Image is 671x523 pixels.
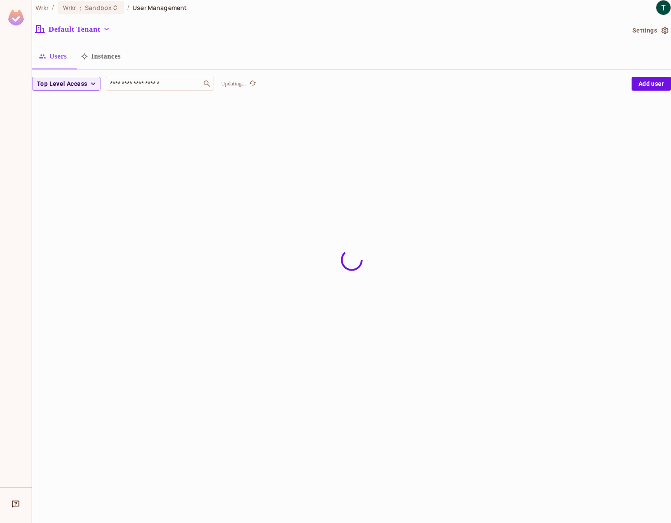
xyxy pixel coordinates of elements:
[37,78,91,89] span: Top Level Access
[255,78,267,89] span: Click to refresh data
[6,495,26,513] div: Help & Updates
[52,3,55,12] li: /
[628,23,671,37] button: Settings
[258,79,266,88] span: refresh
[32,22,119,36] button: Default Tenant
[656,0,671,15] img: Teerawat Prarom
[85,3,112,12] span: Sandbox
[36,3,49,12] span: the active workspace
[225,80,255,87] p: Updating...
[79,4,82,11] span: :
[32,46,77,67] button: Users
[32,77,105,91] button: Top Level Access
[133,3,188,12] span: User Management
[77,46,135,67] button: Instances
[256,78,267,89] button: refresh
[629,77,671,91] button: Add user
[8,10,24,26] img: SReyMgAAAABJRU5ErkJggg==
[128,3,130,12] li: /
[63,3,77,12] span: Wrkr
